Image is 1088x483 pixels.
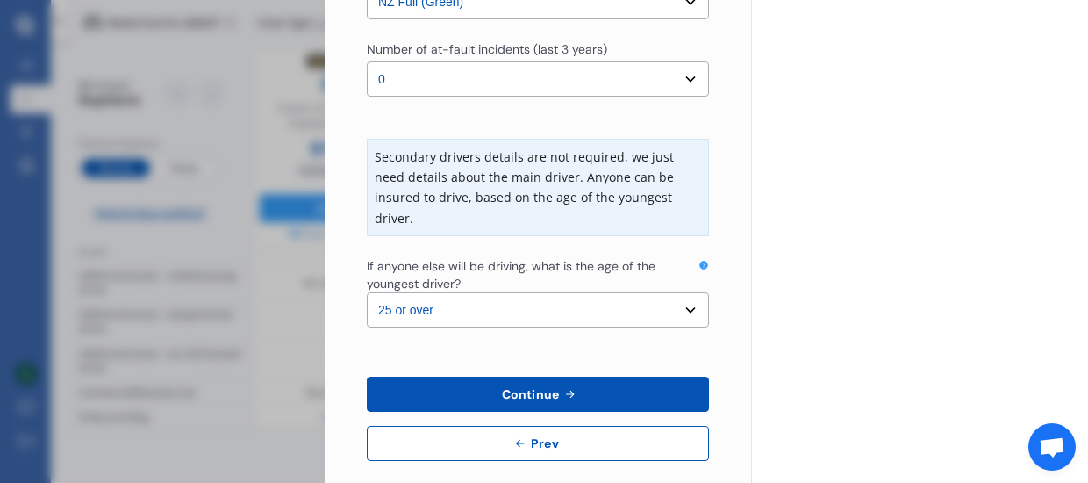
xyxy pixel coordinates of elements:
span: Prev [527,436,562,451]
div: If anyone else will be driving, what is the age of the youngest driver? [367,257,695,292]
div: Open chat [1028,423,1076,471]
div: Number of at-fault incidents (last 3 years) [367,40,607,58]
div: Secondary drivers details are not required, we just need details about the main driver. Anyone ca... [367,139,709,236]
button: Prev [367,426,709,461]
button: Continue [367,377,709,412]
span: Continue [498,387,562,401]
